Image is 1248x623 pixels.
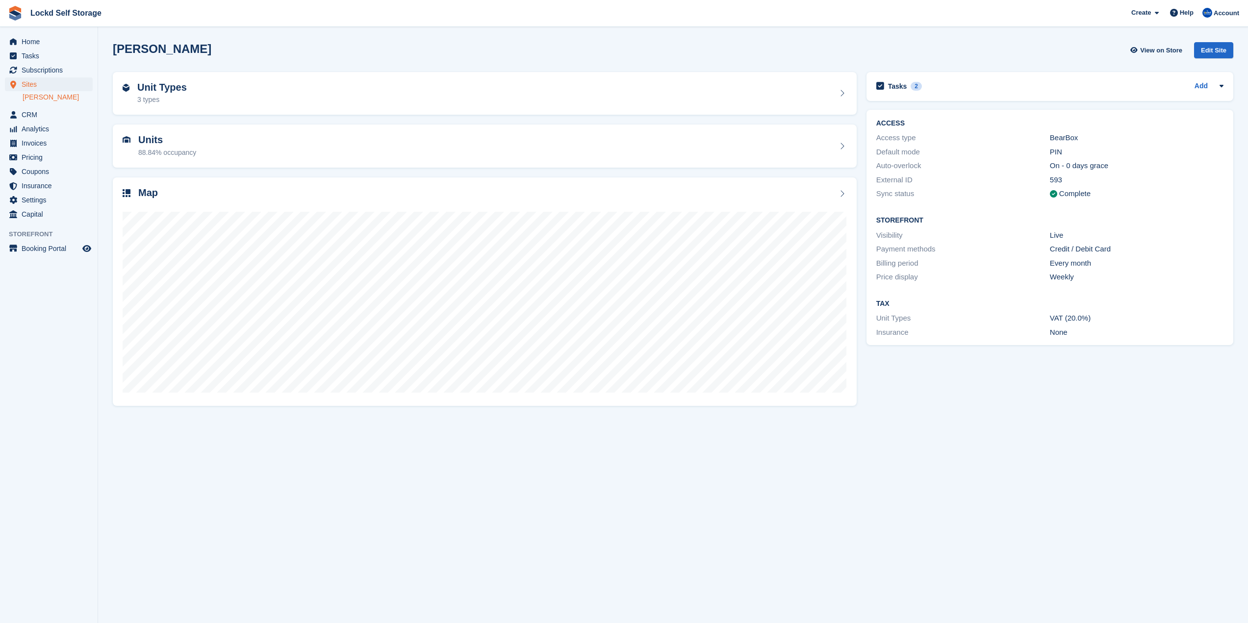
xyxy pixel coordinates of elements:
[22,193,80,207] span: Settings
[26,5,105,21] a: Lockd Self Storage
[1180,8,1194,18] span: Help
[876,230,1050,241] div: Visibility
[1140,46,1182,55] span: View on Store
[1050,327,1223,338] div: None
[22,179,80,193] span: Insurance
[1129,42,1186,58] a: View on Store
[113,125,857,168] a: Units 88.84% occupancy
[5,179,93,193] a: menu
[123,136,130,143] img: unit-icn-7be61d7bf1b0ce9d3e12c5938cc71ed9869f7b940bace4675aadf7bd6d80202e.svg
[1195,81,1208,92] a: Add
[876,160,1050,172] div: Auto-overlock
[876,300,1223,308] h2: Tax
[1050,160,1223,172] div: On - 0 days grace
[22,150,80,164] span: Pricing
[1050,147,1223,158] div: PIN
[1194,42,1233,62] a: Edit Site
[5,35,93,49] a: menu
[22,63,80,77] span: Subscriptions
[138,148,196,158] div: 88.84% occupancy
[123,189,130,197] img: map-icn-33ee37083ee616e46c38cad1a60f524a97daa1e2b2c8c0bc3eb3415660979fc1.svg
[876,217,1223,224] h2: Storefront
[5,136,93,150] a: menu
[911,82,922,91] div: 2
[1194,42,1233,58] div: Edit Site
[9,229,98,239] span: Storefront
[8,6,23,21] img: stora-icon-8386f47178a22dfd0bd8f6a31ec36ba5ce8667c1dd55bd0f319d3a0aa187defe.svg
[22,136,80,150] span: Invoices
[5,108,93,122] a: menu
[5,150,93,164] a: menu
[1050,174,1223,186] div: 593
[81,243,93,254] a: Preview store
[876,272,1050,283] div: Price display
[138,134,196,146] h2: Units
[1050,230,1223,241] div: Live
[5,207,93,221] a: menu
[876,327,1050,338] div: Insurance
[888,82,907,91] h2: Tasks
[876,313,1050,324] div: Unit Types
[138,187,158,199] h2: Map
[5,242,93,255] a: menu
[123,84,129,92] img: unit-type-icn-2b2737a686de81e16bb02015468b77c625bbabd49415b5ef34ead5e3b44a266d.svg
[1214,8,1239,18] span: Account
[876,188,1050,199] div: Sync status
[137,95,187,105] div: 3 types
[22,77,80,91] span: Sites
[22,242,80,255] span: Booking Portal
[876,147,1050,158] div: Default mode
[876,132,1050,144] div: Access type
[22,165,80,178] span: Coupons
[876,120,1223,127] h2: ACCESS
[1050,244,1223,255] div: Credit / Debit Card
[1059,188,1091,199] div: Complete
[23,93,93,102] a: [PERSON_NAME]
[137,82,187,93] h2: Unit Types
[5,49,93,63] a: menu
[22,207,80,221] span: Capital
[1050,258,1223,269] div: Every month
[876,174,1050,186] div: External ID
[1202,8,1212,18] img: Jonny Bleach
[22,49,80,63] span: Tasks
[5,63,93,77] a: menu
[1050,313,1223,324] div: VAT (20.0%)
[5,165,93,178] a: menu
[113,177,857,406] a: Map
[1050,132,1223,144] div: BearBox
[22,108,80,122] span: CRM
[22,35,80,49] span: Home
[5,193,93,207] a: menu
[113,42,211,55] h2: [PERSON_NAME]
[1050,272,1223,283] div: Weekly
[876,258,1050,269] div: Billing period
[5,77,93,91] a: menu
[876,244,1050,255] div: Payment methods
[113,72,857,115] a: Unit Types 3 types
[1131,8,1151,18] span: Create
[22,122,80,136] span: Analytics
[5,122,93,136] a: menu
